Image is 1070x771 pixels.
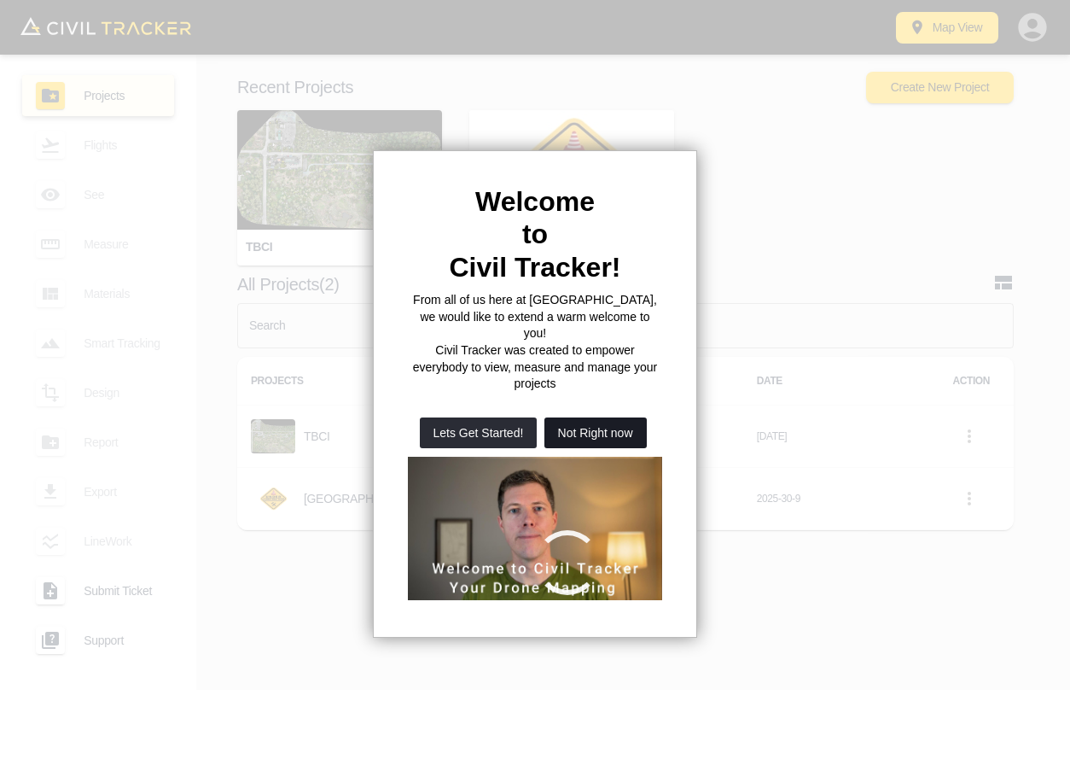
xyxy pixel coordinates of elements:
[408,457,662,600] iframe: Welcome to Civil Tracker
[408,185,662,218] h2: Welcome
[408,342,662,393] p: Civil Tracker was created to empower everybody to view, measure and manage your projects
[408,292,662,342] p: From all of us here at [GEOGRAPHIC_DATA], we would like to extend a warm welcome to you!
[420,418,538,448] button: Lets Get Started!
[408,251,662,283] h2: Civil Tracker!
[544,418,647,448] button: Not Right now
[408,218,662,250] h2: to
